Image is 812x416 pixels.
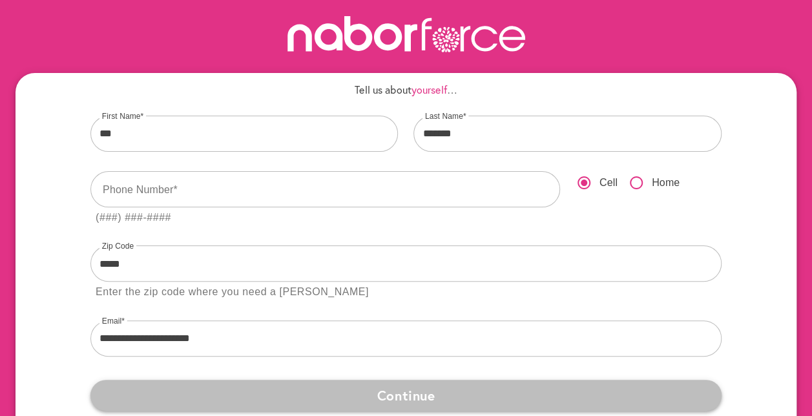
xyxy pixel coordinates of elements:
h4: Tell us about … [90,83,722,96]
span: Continue [101,384,711,407]
span: Cell [599,175,618,191]
div: (###) ###-#### [96,209,171,227]
div: Enter the zip code where you need a [PERSON_NAME] [96,284,369,301]
button: Continue [90,380,722,411]
span: yourself [411,83,447,96]
span: Home [652,175,680,191]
